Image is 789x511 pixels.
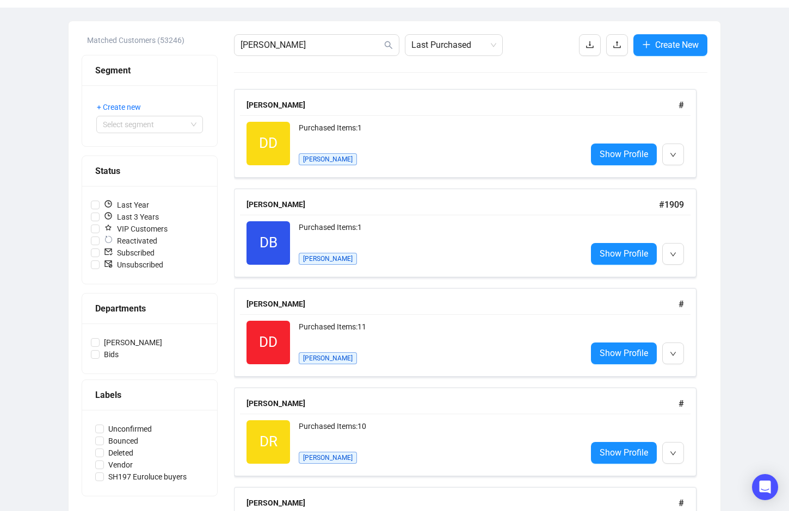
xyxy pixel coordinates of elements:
[104,471,191,483] span: SH197 Euroluce buyers
[633,34,707,56] button: Create New
[299,221,578,243] div: Purchased Items: 1
[104,447,138,459] span: Deleted
[299,153,357,165] span: [PERSON_NAME]
[670,450,676,457] span: down
[246,99,679,111] div: [PERSON_NAME]
[104,459,137,471] span: Vendor
[95,164,204,178] div: Status
[591,243,657,265] a: Show Profile
[260,232,278,254] span: DB
[679,299,684,309] span: #
[591,342,657,364] a: Show Profile
[97,101,141,113] span: + Create new
[299,253,357,265] span: [PERSON_NAME]
[613,40,621,49] span: upload
[234,388,707,476] a: [PERSON_NAME]#DRPurchased Items:10[PERSON_NAME]Show Profile
[234,189,707,277] a: [PERSON_NAME]#1909DBPurchased Items:1[PERSON_NAME]Show Profile
[241,39,382,52] input: Search Customer...
[100,211,163,223] span: Last 3 Years
[95,388,204,402] div: Labels
[100,336,167,348] span: [PERSON_NAME]
[591,144,657,165] a: Show Profile
[259,331,278,353] span: DD
[659,200,684,210] span: # 1909
[246,298,679,310] div: [PERSON_NAME]
[299,452,357,464] span: [PERSON_NAME]
[679,398,684,409] span: #
[600,446,648,459] span: Show Profile
[100,199,153,211] span: Last Year
[411,35,496,55] span: Last Purchased
[234,89,707,178] a: [PERSON_NAME]#DDPurchased Items:1[PERSON_NAME]Show Profile
[679,100,684,110] span: #
[259,132,278,154] span: DD
[95,302,204,315] div: Departments
[299,420,578,442] div: Purchased Items: 10
[96,98,150,116] button: + Create new
[655,38,699,52] span: Create New
[100,223,172,235] span: VIP Customers
[104,423,156,435] span: Unconfirmed
[95,64,204,77] div: Segment
[104,435,143,447] span: Bounced
[600,147,648,161] span: Show Profile
[246,198,659,210] div: [PERSON_NAME]
[600,346,648,360] span: Show Profile
[679,498,684,508] span: #
[670,351,676,357] span: down
[100,348,123,360] span: Bids
[299,321,578,342] div: Purchased Items: 11
[591,442,657,464] a: Show Profile
[752,474,778,500] div: Open Intercom Messenger
[100,235,162,247] span: Reactivated
[100,247,159,259] span: Subscribed
[260,431,278,453] span: DR
[234,288,707,377] a: [PERSON_NAME]#DDPurchased Items:11[PERSON_NAME]Show Profile
[246,497,679,509] div: [PERSON_NAME]
[670,251,676,258] span: down
[600,247,648,260] span: Show Profile
[299,352,357,364] span: [PERSON_NAME]
[384,41,393,49] span: search
[642,40,651,49] span: plus
[585,40,594,49] span: download
[87,34,218,46] div: Matched Customers (53246)
[670,152,676,158] span: down
[299,122,578,144] div: Purchased Items: 1
[100,259,168,271] span: Unsubscribed
[246,397,679,409] div: [PERSON_NAME]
